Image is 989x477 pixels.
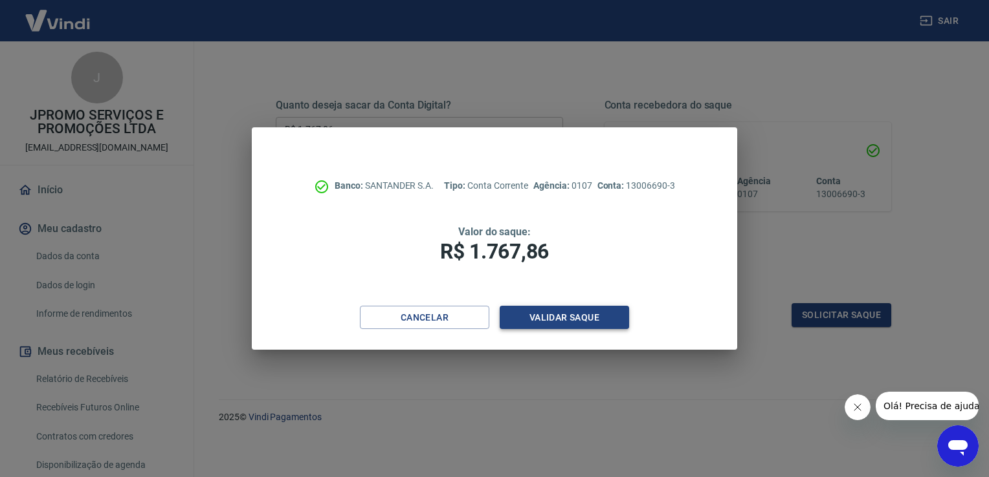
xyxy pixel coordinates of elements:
[444,179,528,193] p: Conta Corrente
[8,9,109,19] span: Olá! Precisa de ajuda?
[937,425,979,467] iframe: Botão para abrir a janela de mensagens
[845,394,871,420] iframe: Fechar mensagem
[458,226,531,238] span: Valor do saque:
[533,180,572,191] span: Agência:
[440,239,549,264] span: R$ 1.767,86
[444,180,467,191] span: Tipo:
[360,306,489,330] button: Cancelar
[500,306,629,330] button: Validar saque
[335,180,365,191] span: Banco:
[335,179,434,193] p: SANTANDER S.A.
[597,180,627,191] span: Conta:
[876,392,979,420] iframe: Mensagem da empresa
[597,179,675,193] p: 13006690-3
[533,179,592,193] p: 0107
